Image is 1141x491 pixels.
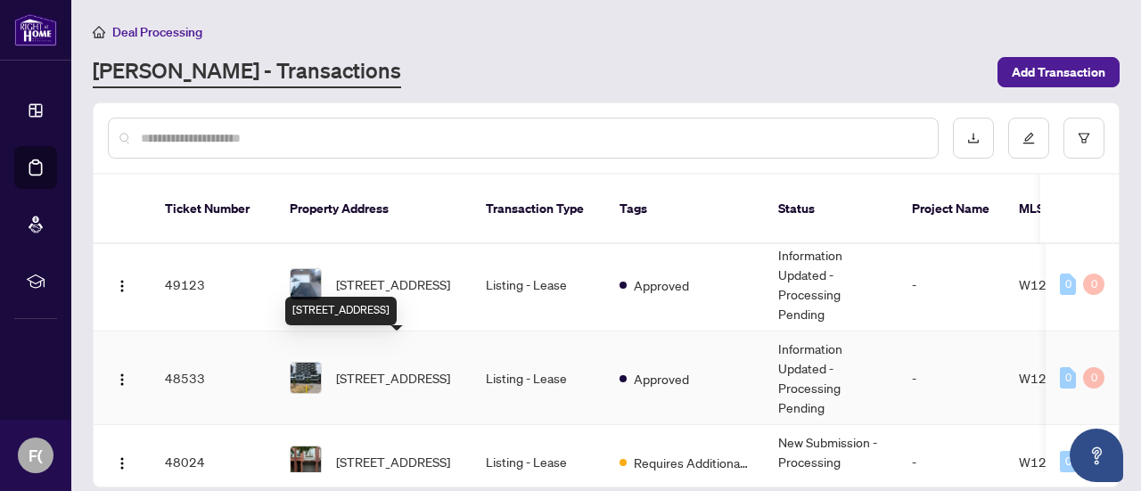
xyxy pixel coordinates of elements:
[1012,58,1105,86] span: Add Transaction
[93,56,401,88] a: [PERSON_NAME] - Transactions
[115,372,129,387] img: Logo
[997,57,1120,87] button: Add Transaction
[634,453,750,472] span: Requires Additional Docs
[275,175,472,244] th: Property Address
[336,368,450,388] span: [STREET_ADDRESS]
[108,447,136,476] button: Logo
[605,175,764,244] th: Tags
[1060,274,1076,295] div: 0
[764,238,898,331] td: Information Updated - Processing Pending
[1019,370,1095,386] span: W12343125
[1083,367,1104,389] div: 0
[29,443,43,468] span: F(
[115,279,129,293] img: Logo
[115,456,129,471] img: Logo
[764,175,898,244] th: Status
[1019,454,1095,470] span: W12336191
[93,26,105,38] span: home
[634,275,689,295] span: Approved
[1008,118,1049,159] button: edit
[472,238,605,331] td: Listing - Lease
[472,175,605,244] th: Transaction Type
[108,364,136,392] button: Logo
[1078,132,1090,144] span: filter
[285,297,397,325] div: [STREET_ADDRESS]
[764,331,898,425] td: Information Updated - Processing Pending
[967,132,980,144] span: download
[151,175,275,244] th: Ticket Number
[898,238,1005,331] td: -
[291,446,321,477] img: thumbnail-img
[634,369,689,389] span: Approved
[1063,118,1104,159] button: filter
[1005,175,1112,244] th: MLS #
[151,331,275,425] td: 48533
[14,13,57,46] img: logo
[112,24,202,40] span: Deal Processing
[291,269,321,299] img: thumbnail-img
[1019,276,1095,292] span: W12350523
[336,452,450,471] span: [STREET_ADDRESS]
[1083,274,1104,295] div: 0
[108,270,136,299] button: Logo
[1022,132,1035,144] span: edit
[1060,451,1076,472] div: 0
[336,274,450,294] span: [STREET_ADDRESS]
[898,175,1005,244] th: Project Name
[1060,367,1076,389] div: 0
[151,238,275,331] td: 49123
[1070,429,1123,482] button: Open asap
[472,331,605,425] td: Listing - Lease
[953,118,994,159] button: download
[898,331,1005,425] td: -
[291,363,321,393] img: thumbnail-img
